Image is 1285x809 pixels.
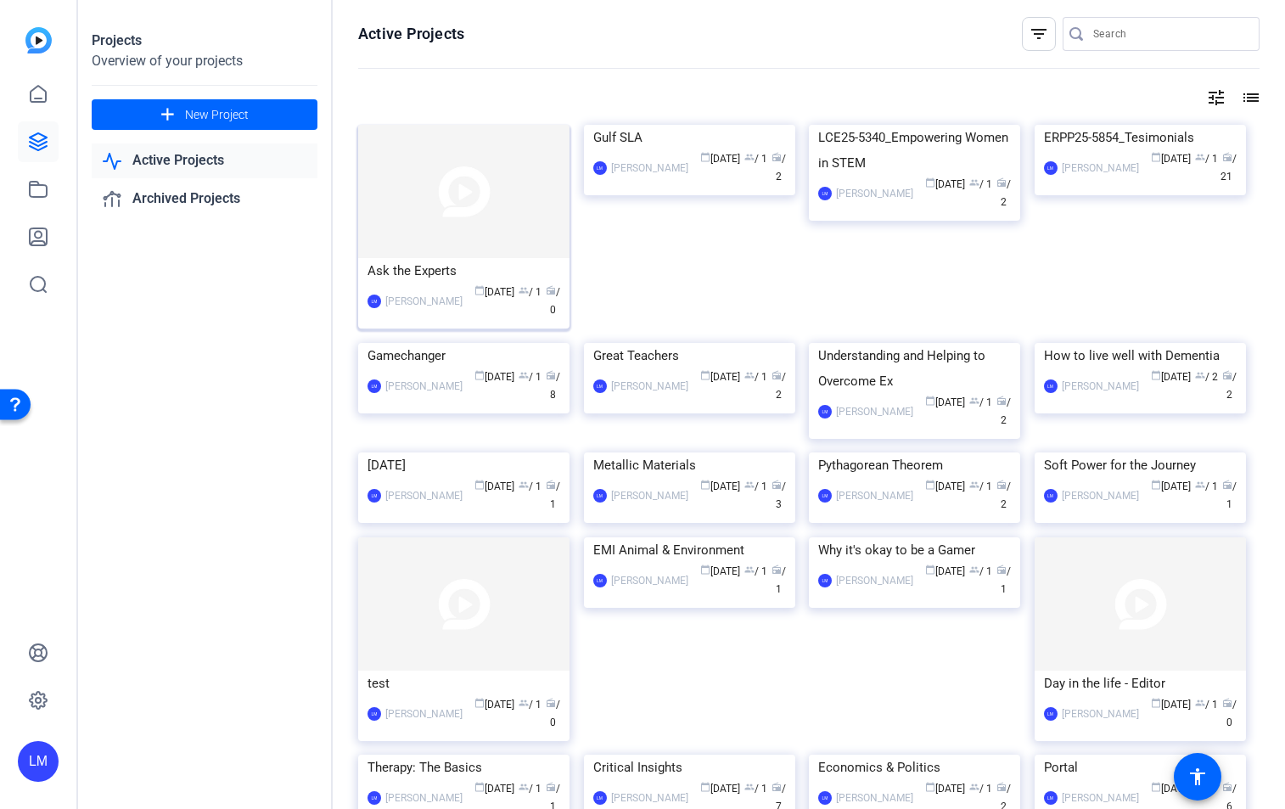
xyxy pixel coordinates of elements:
span: / 1 [744,783,767,795]
span: [DATE] [1151,371,1191,383]
div: [DATE] [368,452,560,478]
span: [DATE] [474,699,514,711]
span: [DATE] [1151,153,1191,165]
span: / 1 [519,480,541,492]
span: [DATE] [925,178,965,190]
span: [DATE] [925,480,965,492]
div: LM [593,574,607,587]
span: / 1 [744,565,767,577]
span: group [969,480,979,490]
div: [PERSON_NAME] [1062,705,1139,722]
span: [DATE] [474,286,514,298]
span: group [1195,698,1205,708]
div: Understanding and Helping to Overcome Ex [818,343,1011,394]
div: LM [593,161,607,175]
span: / 1 [1222,480,1237,510]
div: LM [1044,791,1058,805]
div: Soft Power for the Journey [1044,452,1237,478]
mat-icon: add [157,104,178,126]
a: Archived Projects [92,182,317,216]
span: group [969,782,979,792]
span: calendar_today [925,177,935,188]
span: radio [546,480,556,490]
span: radio [996,782,1007,792]
span: / 2 [996,178,1011,208]
div: LM [818,574,832,587]
div: LM [1044,161,1058,175]
span: / 21 [1220,153,1237,183]
span: radio [546,698,556,708]
div: LM [18,741,59,782]
span: group [969,177,979,188]
div: Great Teachers [593,343,786,368]
span: calendar_today [474,782,485,792]
span: / 0 [546,286,560,316]
span: calendar_today [474,698,485,708]
span: / 1 [969,480,992,492]
span: [DATE] [700,565,740,577]
span: calendar_today [1151,480,1161,490]
span: / 1 [772,565,786,595]
div: Metallic Materials [593,452,786,478]
span: radio [996,396,1007,406]
span: calendar_today [1151,782,1161,792]
mat-icon: tune [1206,87,1226,108]
span: calendar_today [474,480,485,490]
span: [DATE] [925,396,965,408]
span: calendar_today [925,480,935,490]
span: group [744,152,755,162]
div: [PERSON_NAME] [385,293,463,310]
span: [DATE] [474,371,514,383]
div: LM [368,791,381,805]
h1: Active Projects [358,24,464,44]
span: / 1 [969,178,992,190]
div: Day in the life - Editor [1044,671,1237,696]
div: [PERSON_NAME] [611,487,688,504]
mat-icon: accessibility [1187,767,1208,787]
span: / 0 [546,699,560,728]
span: / 2 [996,480,1011,510]
span: calendar_today [1151,152,1161,162]
span: / 2 [1222,371,1237,401]
div: Ask the Experts [368,258,560,284]
span: calendar_today [925,396,935,406]
span: / 2 [1195,371,1218,383]
span: / 1 [519,286,541,298]
div: Critical Insights [593,755,786,780]
span: calendar_today [474,285,485,295]
span: calendar_today [925,782,935,792]
span: [DATE] [1151,783,1191,795]
span: group [744,370,755,380]
div: Economics & Politics [818,755,1011,780]
span: / 1 [519,699,541,711]
span: / 1 [546,480,560,510]
span: [DATE] [925,783,965,795]
span: radio [1222,698,1232,708]
div: [PERSON_NAME] [385,487,463,504]
span: group [744,782,755,792]
div: LM [368,379,381,393]
div: [PERSON_NAME] [836,403,913,420]
div: LM [593,489,607,503]
span: / 2 [772,153,786,183]
div: LM [593,379,607,393]
span: calendar_today [474,370,485,380]
span: / 1 [744,480,767,492]
div: ERPP25-5854_Tesimonials [1044,125,1237,150]
span: [DATE] [700,480,740,492]
span: / 1 [744,371,767,383]
a: Active Projects [92,143,317,178]
span: group [969,565,979,575]
span: radio [996,177,1007,188]
div: LM [1044,379,1058,393]
div: LM [818,489,832,503]
span: radio [996,565,1007,575]
div: [PERSON_NAME] [385,378,463,395]
span: radio [546,285,556,295]
span: radio [1222,152,1232,162]
span: / 3 [772,480,786,510]
div: [PERSON_NAME] [836,572,913,589]
div: LM [818,405,832,419]
button: New Project [92,99,317,130]
span: radio [546,370,556,380]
